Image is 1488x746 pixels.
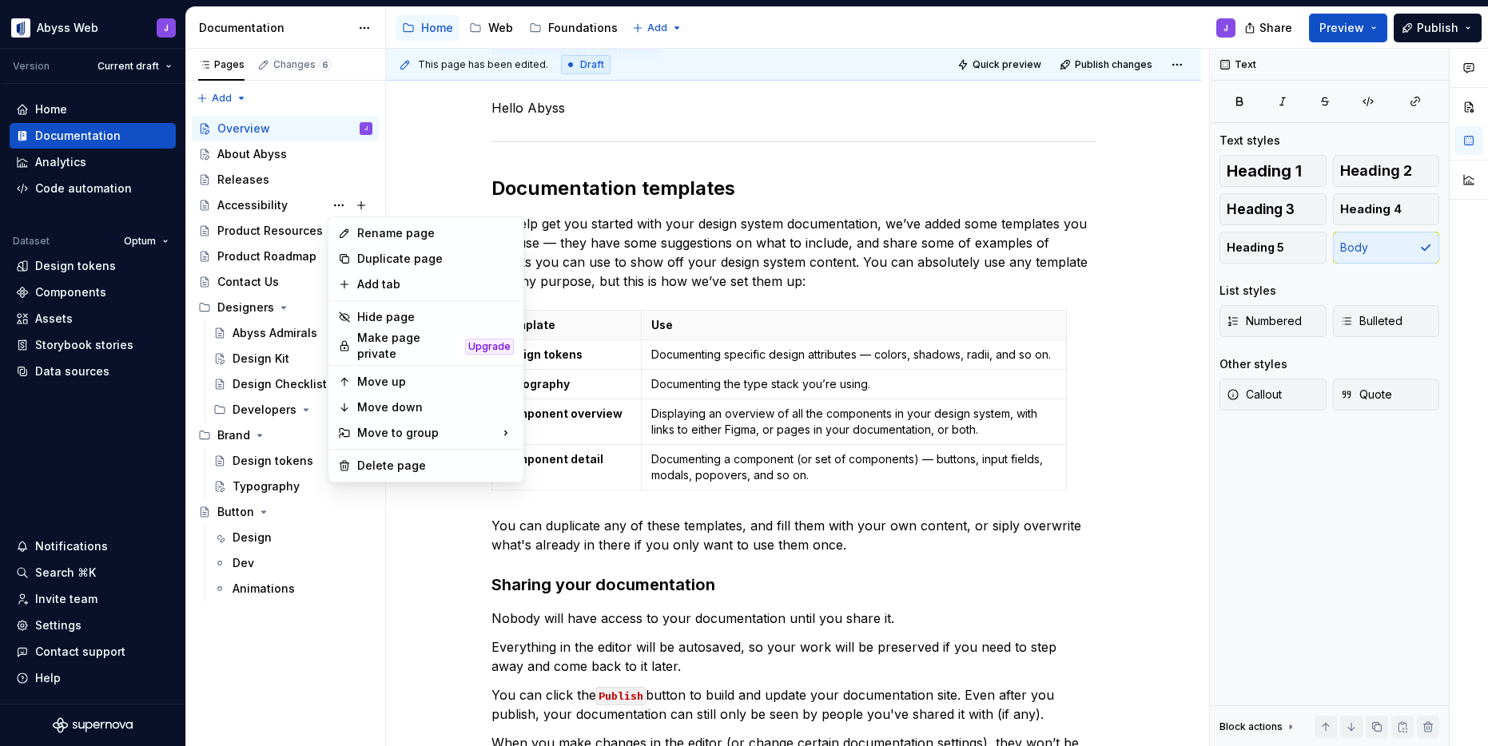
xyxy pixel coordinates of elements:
[357,458,514,474] div: Delete page
[357,276,514,292] div: Add tab
[357,309,514,325] div: Hide page
[357,374,514,390] div: Move up
[357,225,514,241] div: Rename page
[357,330,459,362] div: Make page private
[357,251,514,267] div: Duplicate page
[332,420,520,446] div: Move to group
[465,339,514,355] div: Upgrade
[357,399,514,415] div: Move down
